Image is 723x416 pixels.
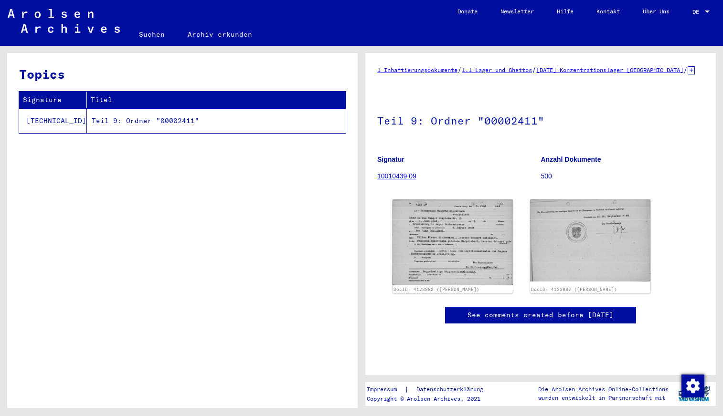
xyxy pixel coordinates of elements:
span: / [457,65,462,74]
th: Signature [19,92,87,108]
span: DE [692,9,703,15]
td: Teil 9: Ordner "00002411" [87,108,346,133]
h3: Topics [19,65,345,83]
a: Archiv erkunden [176,23,264,46]
b: Anzahl Dokumente [541,156,601,163]
p: wurden entwickelt in Partnerschaft mit [538,394,669,402]
a: 1 Inhaftierungsdokumente [377,66,457,73]
img: Arolsen_neg.svg [8,9,120,33]
p: Copyright © Arolsen Archives, 2021 [367,395,495,403]
td: [TECHNICAL_ID] [19,108,87,133]
a: 10010439 09 [377,172,416,180]
a: Datenschutzerklärung [409,385,495,395]
img: 001.jpg [393,199,513,286]
h1: Teil 9: Ordner "00002411" [377,99,704,141]
span: / [532,65,536,74]
a: See comments created before [DATE] [468,310,614,320]
a: Impressum [367,385,404,395]
div: | [367,385,495,395]
img: Zustimmung ändern [681,374,704,397]
a: Suchen [128,23,176,46]
a: DocID: 4123982 ([PERSON_NAME]) [531,287,617,292]
a: [DATE] Konzentrationslager [GEOGRAPHIC_DATA] [536,66,683,73]
span: / [683,65,688,74]
img: yv_logo.png [676,382,712,406]
p: 500 [541,171,704,181]
th: Titel [87,92,346,108]
img: 002.jpg [530,199,650,281]
b: Signatur [377,156,404,163]
p: Die Arolsen Archives Online-Collections [538,385,669,394]
a: DocID: 4123982 ([PERSON_NAME]) [393,287,479,292]
a: 1.1 Lager und Ghettos [462,66,532,73]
